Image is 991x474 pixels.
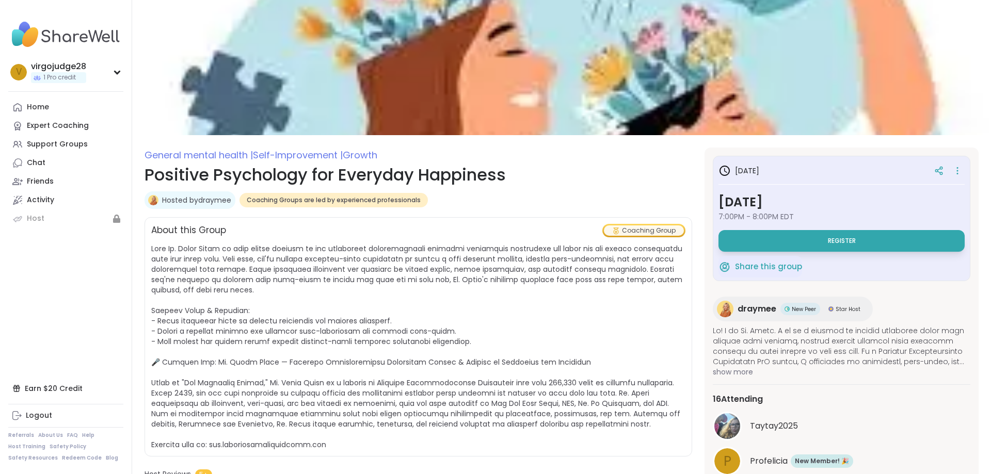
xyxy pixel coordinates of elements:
[8,191,123,209] a: Activity
[8,135,123,154] a: Support Groups
[148,195,158,205] img: draymee
[8,406,123,425] a: Logout
[8,209,123,228] a: Host
[106,454,118,462] a: Blog
[713,367,970,377] span: show more
[792,305,816,313] span: New Peer
[8,379,123,398] div: Earn $20 Credit
[27,214,44,224] div: Host
[8,98,123,117] a: Home
[27,176,54,187] div: Friends
[8,172,123,191] a: Friends
[50,443,86,450] a: Safety Policy
[750,455,788,467] span: Profelicia
[738,303,776,315] span: draymee
[828,306,834,312] img: Star Host
[713,393,763,405] span: 16 Attending
[67,432,78,439] a: FAQ
[145,162,692,187] h1: Positive Psychology for Everyday Happiness
[718,260,731,273] img: ShareWell Logomark
[253,149,343,161] span: Self-Improvement |
[713,325,970,367] span: Lo! I do Si. Ametc. A el se d eiusmod te incidid utlaboree dolor magn aliquae admi veniamq, nostr...
[43,73,76,82] span: 1 Pro credit
[162,195,231,205] a: Hosted bydraymee
[604,225,684,236] div: Coaching Group
[718,165,759,177] h3: [DATE]
[717,301,733,317] img: draymee
[714,413,740,439] img: Taytay2025
[8,17,123,53] img: ShareWell Nav Logo
[27,158,45,168] div: Chat
[785,306,790,312] img: New Peer
[27,102,49,112] div: Home
[795,456,849,466] span: New Member! 🎉
[38,432,63,439] a: About Us
[718,230,965,252] button: Register
[343,149,377,161] span: Growth
[735,261,802,273] span: Share this group
[247,196,421,204] span: Coaching Groups are led by experienced professionals
[151,224,226,237] h2: About this Group
[8,443,45,450] a: Host Training
[750,420,798,432] span: Taytay2025
[27,195,54,205] div: Activity
[724,451,731,471] span: P
[8,432,34,439] a: Referrals
[26,411,52,421] div: Logout
[31,61,86,72] div: virgojudge28
[718,211,965,222] span: 7:00PM - 8:00PM EDT
[62,454,102,462] a: Redeem Code
[151,243,682,450] span: Lore Ip. Dolor Sitam co adip elitse doeiusm te inc utlaboreet doloremagnaali enimadmi veniamquis ...
[27,121,89,131] div: Expert Coaching
[82,432,94,439] a: Help
[8,154,123,172] a: Chat
[16,66,22,79] span: v
[718,256,802,277] button: Share this group
[145,149,253,161] span: General mental health |
[713,412,970,440] a: Taytay2025Taytay2025
[828,237,856,245] span: Register
[8,117,123,135] a: Expert Coaching
[713,297,873,321] a: draymeedraymeeNew PeerNew PeerStar HostStar Host
[718,193,965,211] h3: [DATE]
[836,305,860,313] span: Star Host
[27,139,88,150] div: Support Groups
[8,454,58,462] a: Safety Resources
